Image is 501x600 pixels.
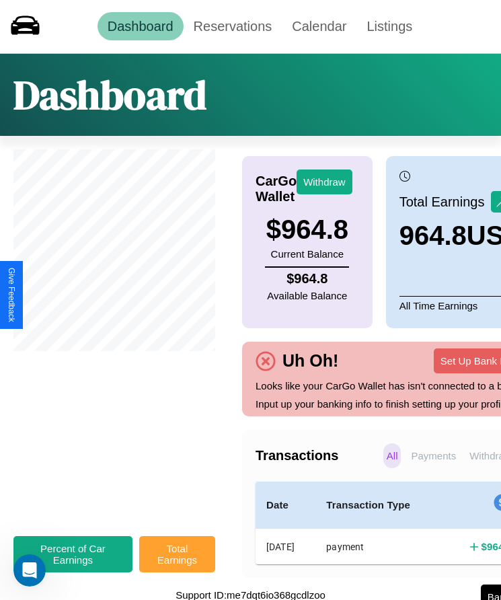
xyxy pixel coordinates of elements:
[315,529,442,565] th: payment
[256,448,380,463] h4: Transactions
[408,443,459,468] p: Payments
[282,12,356,40] a: Calendar
[267,287,347,305] p: Available Balance
[383,443,401,468] p: All
[399,190,492,214] p: Total Earnings
[267,271,347,287] h4: $ 964.8
[266,497,305,513] h4: Date
[266,215,348,245] h3: $ 964.8
[266,245,348,263] p: Current Balance
[13,554,46,587] iframe: Intercom live chat
[98,12,184,40] a: Dashboard
[7,268,16,322] div: Give Feedback
[13,536,132,572] button: Percent of Car Earnings
[13,67,206,122] h1: Dashboard
[256,174,297,204] h4: CarGo Wallet
[276,351,345,371] h4: Uh Oh!
[326,497,432,513] h4: Transaction Type
[356,12,422,40] a: Listings
[139,536,215,572] button: Total Earnings
[256,529,315,565] th: [DATE]
[184,12,282,40] a: Reservations
[297,170,352,194] button: Withdraw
